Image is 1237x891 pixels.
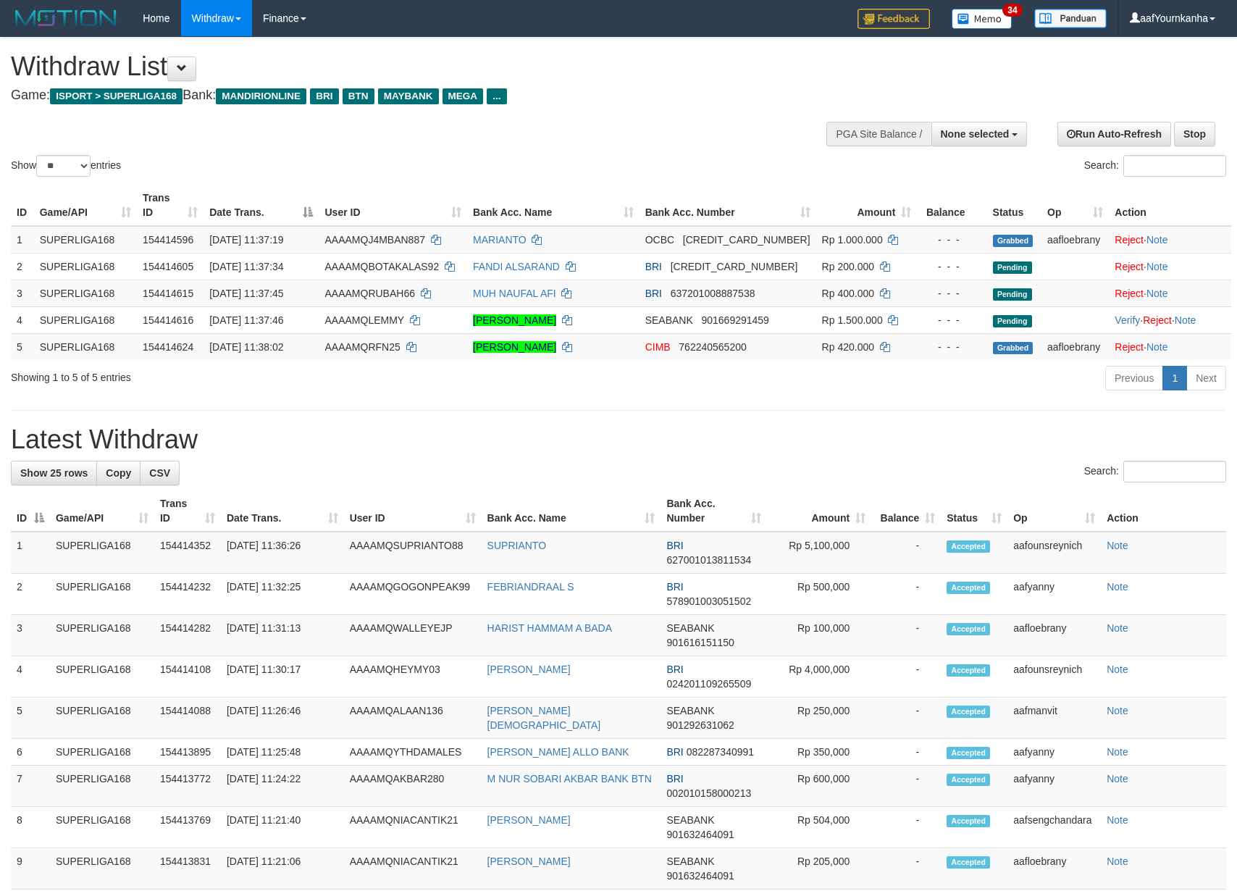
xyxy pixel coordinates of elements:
span: SEABANK [666,705,714,716]
th: ID: activate to sort column descending [11,490,50,532]
span: 34 [1002,4,1022,17]
td: AAAAMQHEYMY03 [344,656,482,698]
td: SUPERLIGA168 [50,739,154,766]
span: Accepted [947,706,990,718]
td: aafounsreynich [1007,656,1101,698]
span: Copy 082287340991 to clipboard [687,746,754,758]
th: Action [1109,185,1231,226]
td: aafmanvit [1007,698,1101,739]
th: Balance: activate to sort column ascending [871,490,941,532]
td: aafsengchandara [1007,807,1101,848]
span: Grabbed [993,235,1033,247]
span: Copy 901669291459 to clipboard [701,314,768,326]
a: Run Auto-Refresh [1057,122,1171,146]
th: Game/API: activate to sort column ascending [34,185,137,226]
a: Reject [1143,314,1172,326]
a: Note [1107,856,1128,867]
td: - [871,574,941,615]
td: 8 [11,807,50,848]
a: Reject [1115,288,1144,299]
td: aafloebrany [1007,615,1101,656]
td: aafyanny [1007,739,1101,766]
span: 154414615 [143,288,193,299]
td: AAAAMQYTHDAMALES [344,739,482,766]
a: Next [1186,366,1226,390]
a: [PERSON_NAME] [487,814,571,826]
span: ISPORT > SUPERLIGA168 [50,88,183,104]
span: Copy 637201008887538 to clipboard [671,288,755,299]
td: · [1109,226,1231,254]
span: Copy 024201109265509 to clipboard [666,678,751,690]
td: - [871,848,941,890]
td: - [871,615,941,656]
td: SUPERLIGA168 [34,306,137,333]
td: 4 [11,306,34,333]
a: Reject [1115,341,1144,353]
td: aafloebrany [1007,848,1101,890]
th: Trans ID: activate to sort column ascending [137,185,204,226]
th: Status [987,185,1041,226]
td: 154414282 [154,615,221,656]
td: [DATE] 11:26:46 [221,698,344,739]
td: aafloebrany [1041,226,1109,254]
td: SUPERLIGA168 [50,807,154,848]
span: Copy 901632464091 to clipboard [666,829,734,840]
a: [PERSON_NAME] [487,664,571,675]
th: Balance [917,185,986,226]
span: BRI [666,581,683,593]
span: [DATE] 11:37:19 [209,234,283,246]
td: Rp 5,100,000 [767,532,871,574]
td: Rp 250,000 [767,698,871,739]
span: CIMB [645,341,671,353]
div: - - - [923,313,981,327]
span: Copy 901292631062 to clipboard [666,719,734,731]
td: [DATE] 11:31:13 [221,615,344,656]
span: AAAAMQJ4MBAN887 [324,234,425,246]
a: Show 25 rows [11,461,97,485]
a: FEBRIANDRAAL S [487,581,574,593]
span: Copy 901616151150 to clipboard [666,637,734,648]
td: aafyanny [1007,574,1101,615]
td: - [871,739,941,766]
a: Note [1107,664,1128,675]
a: Copy [96,461,141,485]
td: Rp 500,000 [767,574,871,615]
td: Rp 4,000,000 [767,656,871,698]
span: None selected [941,128,1010,140]
th: Amount: activate to sort column ascending [816,185,918,226]
button: None selected [931,122,1028,146]
span: ... [487,88,506,104]
span: Accepted [947,747,990,759]
td: 154413831 [154,848,221,890]
span: 154414605 [143,261,193,272]
img: Button%20Memo.svg [952,9,1012,29]
span: Grabbed [993,342,1033,354]
select: Showentries [36,155,91,177]
img: Feedback.jpg [857,9,930,29]
a: Note [1107,581,1128,593]
td: 154413772 [154,766,221,807]
span: BTN [343,88,374,104]
td: SUPERLIGA168 [50,656,154,698]
span: AAAAMQBOTAKALAS92 [324,261,439,272]
a: Note [1107,622,1128,634]
div: - - - [923,233,981,247]
td: 1 [11,226,34,254]
td: · [1109,253,1231,280]
th: Action [1101,490,1226,532]
a: Note [1107,814,1128,826]
div: - - - [923,340,981,354]
span: Copy 901632464091 to clipboard [666,870,734,882]
a: [PERSON_NAME] [487,856,571,867]
a: [PERSON_NAME] ALLO BANK [487,746,629,758]
span: AAAAMQRUBAH66 [324,288,414,299]
td: AAAAMQALAAN136 [344,698,482,739]
a: FANDI ALSARAND [473,261,560,272]
td: 5 [11,333,34,360]
a: MARIANTO [473,234,527,246]
span: Accepted [947,856,990,869]
td: aafounsreynich [1007,532,1101,574]
a: SUPRIANTO [487,540,546,551]
td: SUPERLIGA168 [34,253,137,280]
a: Note [1175,314,1196,326]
